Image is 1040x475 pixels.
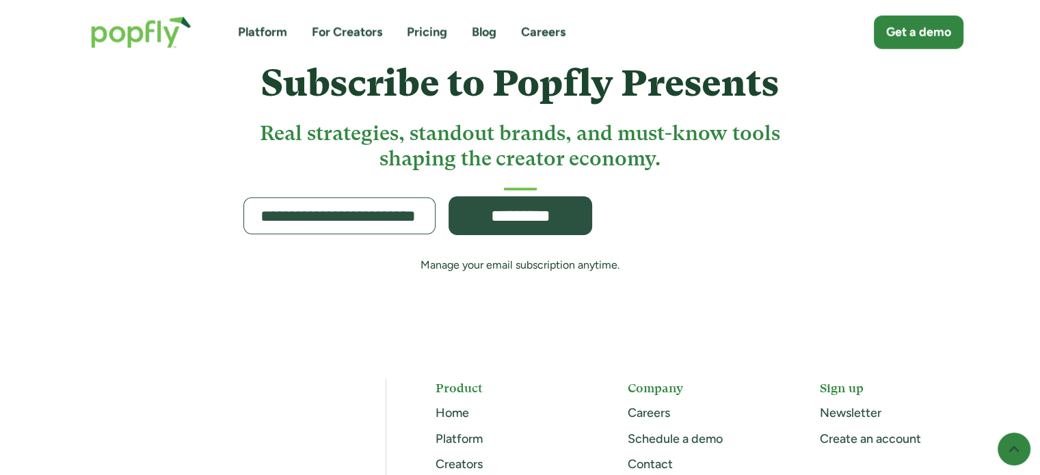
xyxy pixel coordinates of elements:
[628,379,771,396] h5: Company
[521,24,565,41] a: Careers
[628,457,673,472] a: Contact
[243,198,797,234] form: Subscribe Form
[238,24,287,41] a: Platform
[820,379,963,396] h5: Sign up
[628,405,670,420] a: Careers
[820,405,881,420] a: Newsletter
[436,457,483,472] a: Creators
[886,24,951,41] div: Get a demo
[237,258,803,273] div: Manage your email subscription anytime.
[874,16,963,49] a: Get a demo
[472,24,496,41] a: Blog
[436,405,469,420] a: Home
[820,431,921,446] a: Create an account
[261,63,779,103] h4: Subscribe to Popfly Presents
[312,24,382,41] a: For Creators
[407,24,447,41] a: Pricing
[628,431,723,446] a: Schedule a demo
[436,379,578,396] h5: Product
[77,3,205,62] a: home
[436,431,483,446] a: Platform
[237,120,803,172] h3: Real strategies, standout brands, and must-know tools shaping the creator economy.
